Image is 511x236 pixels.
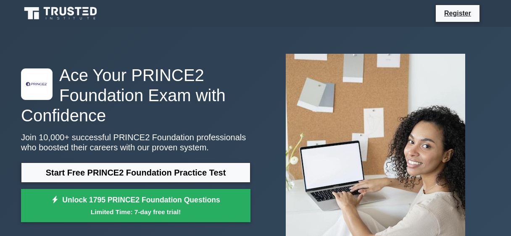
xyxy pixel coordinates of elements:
small: Limited Time: 7-day free trial! [32,207,240,217]
a: Start Free PRINCE2 Foundation Practice Test [21,163,250,183]
h1: Ace Your PRINCE2 Foundation Exam with Confidence [21,65,250,126]
p: Join 10,000+ successful PRINCE2 Foundation professionals who boosted their careers with our prove... [21,132,250,152]
a: Register [439,8,476,18]
a: Unlock 1795 PRINCE2 Foundation QuestionsLimited Time: 7-day free trial! [21,189,250,223]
